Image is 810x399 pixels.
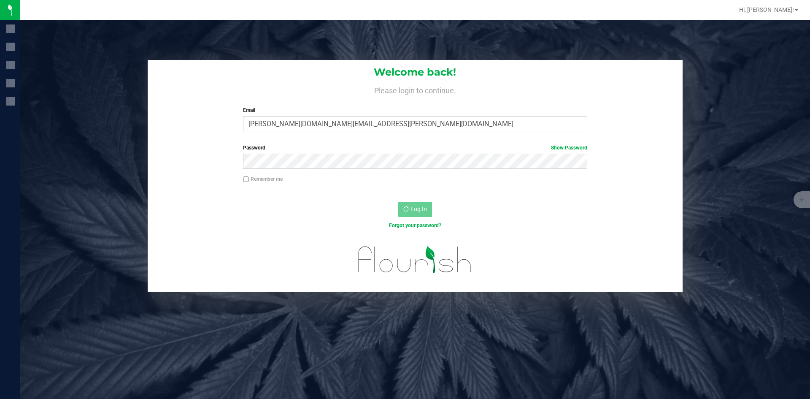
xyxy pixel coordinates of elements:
label: Email [243,106,587,114]
h1: Welcome back! [148,67,683,78]
a: Show Password [551,145,587,151]
h4: Please login to continue. [148,84,683,95]
a: Forgot your password? [389,223,441,228]
button: Log In [398,202,432,217]
label: Remember me [243,175,283,183]
input: Remember me [243,176,249,182]
span: Log In [410,206,427,212]
span: Password [243,145,265,151]
span: Hi, [PERSON_NAME]! [739,6,794,13]
img: flourish_logo.svg [348,238,482,281]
